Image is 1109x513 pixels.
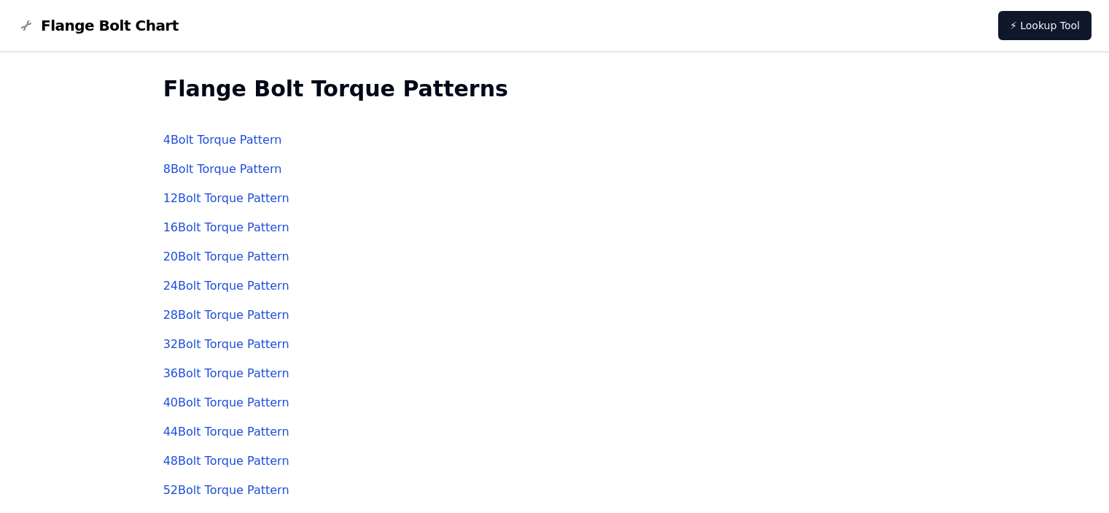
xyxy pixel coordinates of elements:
a: 32Bolt Torque Pattern [163,337,289,351]
a: 36Bolt Torque Pattern [163,366,289,380]
a: 40Bolt Torque Pattern [163,396,289,409]
a: Flange Bolt Chart LogoFlange Bolt Chart [17,15,179,36]
a: 48Bolt Torque Pattern [163,454,289,468]
a: 20Bolt Torque Pattern [163,250,289,263]
a: ⚡ Lookup Tool [998,11,1092,40]
a: 44Bolt Torque Pattern [163,425,289,439]
span: Flange Bolt Chart [41,15,179,36]
a: 24Bolt Torque Pattern [163,279,289,293]
a: 12Bolt Torque Pattern [163,191,289,205]
a: 52Bolt Torque Pattern [163,483,289,497]
h2: Flange Bolt Torque Patterns [163,76,946,102]
a: 16Bolt Torque Pattern [163,220,289,234]
a: 28Bolt Torque Pattern [163,308,289,322]
a: 4Bolt Torque Pattern [163,133,282,147]
a: 8Bolt Torque Pattern [163,162,282,176]
img: Flange Bolt Chart Logo [17,17,35,34]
